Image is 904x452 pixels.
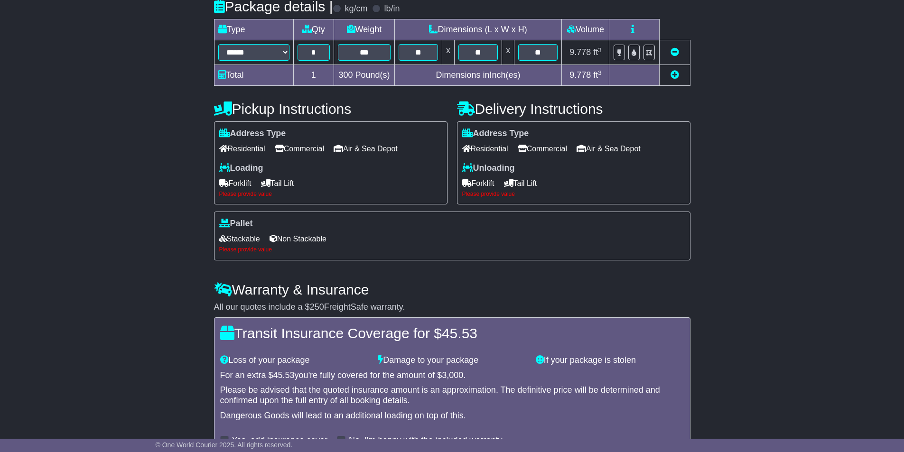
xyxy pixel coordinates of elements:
label: No, I'm happy with the included warranty [349,435,503,446]
td: Total [214,65,293,86]
td: Dimensions in Inch(es) [394,65,562,86]
label: Yes, add insurance cover [232,435,327,446]
h4: Warranty & Insurance [214,282,690,297]
span: Stackable [219,231,260,246]
td: x [442,40,454,65]
td: Volume [562,19,609,40]
div: All our quotes include a $ FreightSafe warranty. [214,302,690,313]
span: 9.778 [569,70,591,80]
div: Dangerous Goods will lead to an additional loading on top of this. [220,411,684,421]
span: 45.53 [442,325,477,341]
span: 300 [338,70,353,80]
span: Tail Lift [504,176,537,191]
td: Dimensions (L x W x H) [394,19,562,40]
span: Non Stackable [270,231,326,246]
sup: 3 [598,69,602,76]
span: ft [593,70,602,80]
span: Residential [219,141,265,156]
div: Loss of your package [215,355,373,366]
span: © One World Courier 2025. All rights reserved. [156,441,293,449]
div: Please provide value [219,191,442,197]
span: 45.53 [273,370,295,380]
td: Pound(s) [334,65,394,86]
span: Residential [462,141,508,156]
td: 1 [293,65,334,86]
span: Forklift [219,176,252,191]
div: Damage to your package [373,355,531,366]
label: Pallet [219,219,253,229]
h4: Delivery Instructions [457,101,690,117]
label: Loading [219,163,263,174]
a: Remove this item [671,47,679,57]
label: Address Type [462,129,529,139]
span: Commercial [275,141,324,156]
a: Add new item [671,70,679,80]
span: Tail Lift [261,176,294,191]
td: Qty [293,19,334,40]
span: ft [593,47,602,57]
td: x [502,40,514,65]
span: Forklift [462,176,494,191]
label: Unloading [462,163,515,174]
div: Please be advised that the quoted insurance amount is an approximation. The definitive price will... [220,385,684,406]
div: For an extra $ you're fully covered for the amount of $ . [220,370,684,381]
span: Air & Sea Depot [334,141,398,156]
div: If your package is stolen [531,355,689,366]
span: Commercial [518,141,567,156]
label: kg/cm [345,4,367,14]
div: Please provide value [462,191,685,197]
h4: Transit Insurance Coverage for $ [220,325,684,341]
sup: 3 [598,46,602,54]
td: Weight [334,19,394,40]
td: Type [214,19,293,40]
label: Address Type [219,129,286,139]
span: 250 [310,302,324,312]
label: lb/in [384,4,400,14]
span: 3,000 [442,370,463,380]
span: 9.778 [569,47,591,57]
div: Please provide value [219,246,685,253]
span: Air & Sea Depot [577,141,641,156]
h4: Pickup Instructions [214,101,447,117]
